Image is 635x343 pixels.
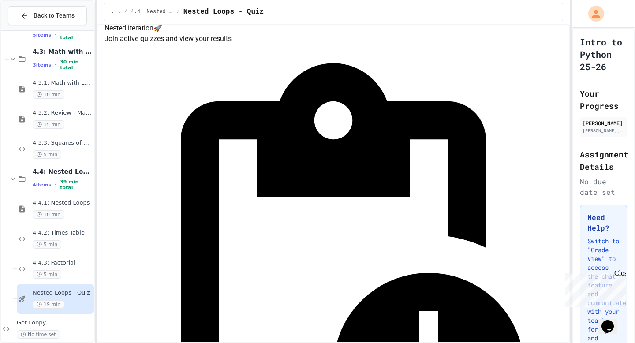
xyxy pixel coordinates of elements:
[33,270,61,279] span: 5 min
[587,212,620,233] h3: Need Help?
[55,181,56,188] span: •
[55,61,56,68] span: •
[105,34,562,44] p: Join active quizzes and view your results
[33,199,92,207] span: 4.4.1: Nested Loops
[33,139,92,147] span: 4.3.3: Squares of Numbers
[177,8,180,15] span: /
[60,59,92,71] span: 30 min total
[33,182,51,188] span: 4 items
[33,168,92,175] span: 4.4: Nested Loops
[17,330,60,339] span: No time set
[562,269,626,307] iframe: chat widget
[60,179,92,190] span: 39 min total
[33,32,51,38] span: 5 items
[33,240,61,249] span: 5 min
[580,176,627,198] div: No due date set
[17,319,92,327] span: Get Loopy
[33,289,92,297] span: Nested Loops - Quiz
[33,300,64,309] span: 19 min
[33,229,92,237] span: 4.4.2: Times Table
[111,8,121,15] span: ...
[33,48,92,56] span: 4.3: Math with Loops
[33,62,51,68] span: 3 items
[34,11,75,20] span: Back to Teams
[583,119,624,127] div: [PERSON_NAME]
[124,8,127,15] span: /
[105,23,562,34] h4: Nested iteration 🚀
[33,120,64,129] span: 15 min
[131,8,173,15] span: 4.4: Nested Loops
[55,31,56,38] span: •
[33,109,92,117] span: 4.3.2: Review - Math with Loops
[60,29,92,41] span: 35 min total
[33,90,64,99] span: 10 min
[583,127,624,134] div: [PERSON_NAME][EMAIL_ADDRESS][DOMAIN_NAME]
[598,308,626,334] iframe: chat widget
[33,259,92,267] span: 4.4.3: Factorial
[579,4,606,24] div: My Account
[580,148,627,173] h2: Assignment Details
[33,79,92,87] span: 4.3.1: Math with Loops
[4,4,61,56] div: Chat with us now!Close
[8,6,87,25] button: Back to Teams
[183,7,264,17] span: Nested Loops - Quiz
[33,150,61,159] span: 5 min
[33,210,64,219] span: 10 min
[580,36,627,73] h1: Intro to Python 25-26
[580,87,627,112] h2: Your Progress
